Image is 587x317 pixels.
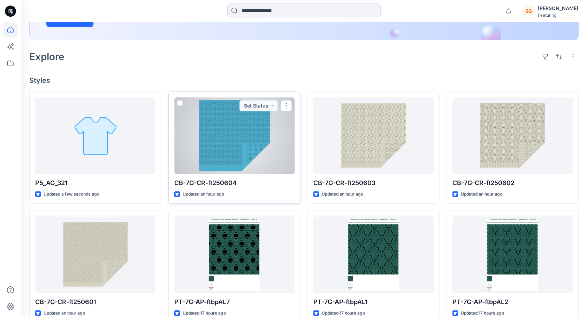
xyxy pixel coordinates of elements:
h4: Styles [29,76,579,85]
div: Featuring [538,13,578,18]
p: Updated an hour ago [461,191,502,198]
p: Updated 17 hours ago [461,310,504,317]
p: P5_AG_321 [35,178,155,188]
p: PT-7G-AP-ftbpAL1 [313,297,434,307]
p: CB-7G-CR-ft250604 [174,178,295,188]
p: PT-7G-AP-ftbpAL7 [174,297,295,307]
div: [PERSON_NAME] [538,4,578,13]
a: P5_AG_321 [35,97,155,174]
h2: Explore [29,51,64,62]
a: PT-7G-AP-ftbpAL2 [452,216,573,293]
a: CB-7G-CR-ft250604 [174,97,295,174]
p: CB-7G-CR-ft250602 [452,178,573,188]
p: Updated an hour ago [322,191,363,198]
p: PT-7G-AP-ftbpAL2 [452,297,573,307]
p: CB-7G-CR-ft250603 [313,178,434,188]
p: CB-7G-CR-ft250601 [35,297,155,307]
div: SG [523,5,535,17]
p: Updated a few seconds ago [44,191,99,198]
p: Updated an hour ago [44,310,85,317]
p: Updated an hour ago [183,191,224,198]
p: Updated 17 hours ago [183,310,226,317]
a: CB-7G-CR-ft250601 [35,216,155,293]
a: PT-7G-AP-ftbpAL7 [174,216,295,293]
a: PT-7G-AP-ftbpAL1 [313,216,434,293]
a: CB-7G-CR-ft250603 [313,97,434,174]
p: Updated 17 hours ago [322,310,365,317]
a: CB-7G-CR-ft250602 [452,97,573,174]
